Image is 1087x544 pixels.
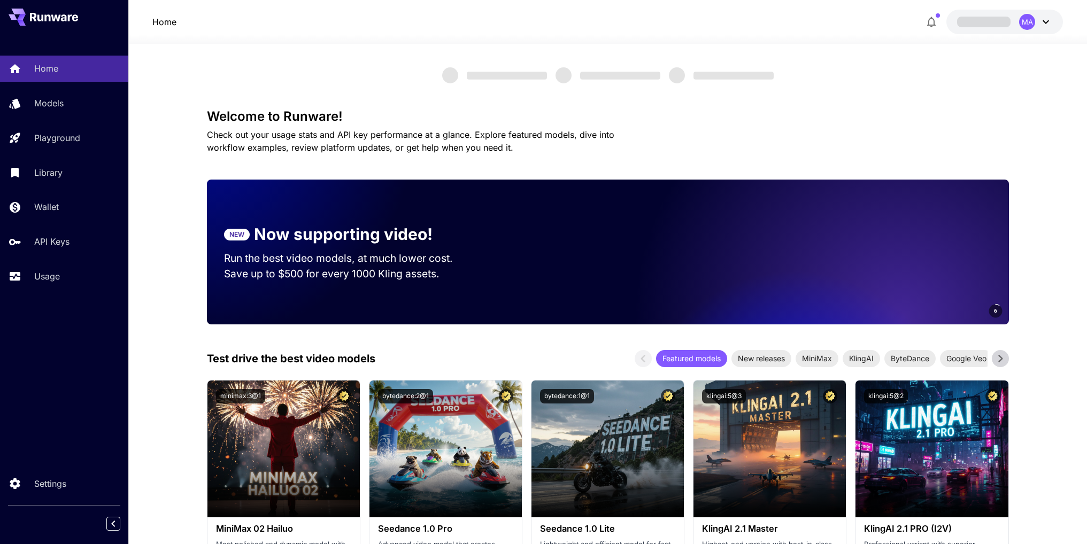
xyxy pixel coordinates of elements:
button: klingai:5@3 [702,389,746,403]
button: Certified Model – Vetted for best performance and includes a commercial license. [337,389,351,403]
p: Run the best video models, at much lower cost. [224,251,473,266]
img: alt [207,380,360,517]
button: bytedance:1@1 [540,389,594,403]
span: 6 [994,307,997,315]
div: New releases [731,350,791,367]
img: alt [369,380,522,517]
span: ByteDance [884,353,936,364]
p: Wallet [34,200,59,213]
span: Google Veo [940,353,993,364]
button: minimax:3@1 [216,389,265,403]
h3: Welcome to Runware! [207,109,1009,124]
nav: breadcrumb [152,15,176,28]
button: Certified Model – Vetted for best performance and includes a commercial license. [985,389,1000,403]
button: Certified Model – Vetted for best performance and includes a commercial license. [661,389,675,403]
div: ByteDance [884,350,936,367]
h3: KlingAI 2.1 Master [702,524,837,534]
p: Settings [34,477,66,490]
p: NEW [229,230,244,239]
p: Home [34,62,58,75]
p: Usage [34,270,60,283]
h3: Seedance 1.0 Lite [540,524,675,534]
span: Check out your usage stats and API key performance at a glance. Explore featured models, dive int... [207,129,614,153]
img: alt [855,380,1008,517]
h3: KlingAI 2.1 PRO (I2V) [864,524,999,534]
p: Now supporting video! [254,222,433,246]
img: alt [693,380,846,517]
button: Certified Model – Vetted for best performance and includes a commercial license. [823,389,837,403]
span: New releases [731,353,791,364]
button: bytedance:2@1 [378,389,433,403]
div: MA [1019,14,1035,30]
button: Collapse sidebar [106,517,120,531]
div: MiniMax [796,350,838,367]
button: klingai:5@2 [864,389,908,403]
p: Save up to $500 for every 1000 Kling assets. [224,266,473,282]
a: Home [152,15,176,28]
div: Collapse sidebar [114,514,128,533]
span: MiniMax [796,353,838,364]
div: KlingAI [843,350,880,367]
span: KlingAI [843,353,880,364]
p: Playground [34,131,80,144]
h3: Seedance 1.0 Pro [378,524,513,534]
button: Certified Model – Vetted for best performance and includes a commercial license. [499,389,513,403]
img: alt [531,380,684,517]
p: Models [34,97,64,110]
h3: MiniMax 02 Hailuo [216,524,351,534]
span: Featured models [656,353,727,364]
p: Library [34,166,63,179]
div: Featured models [656,350,727,367]
button: MA [946,10,1063,34]
div: Google Veo [940,350,993,367]
p: API Keys [34,235,70,248]
p: Test drive the best video models [207,351,375,367]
